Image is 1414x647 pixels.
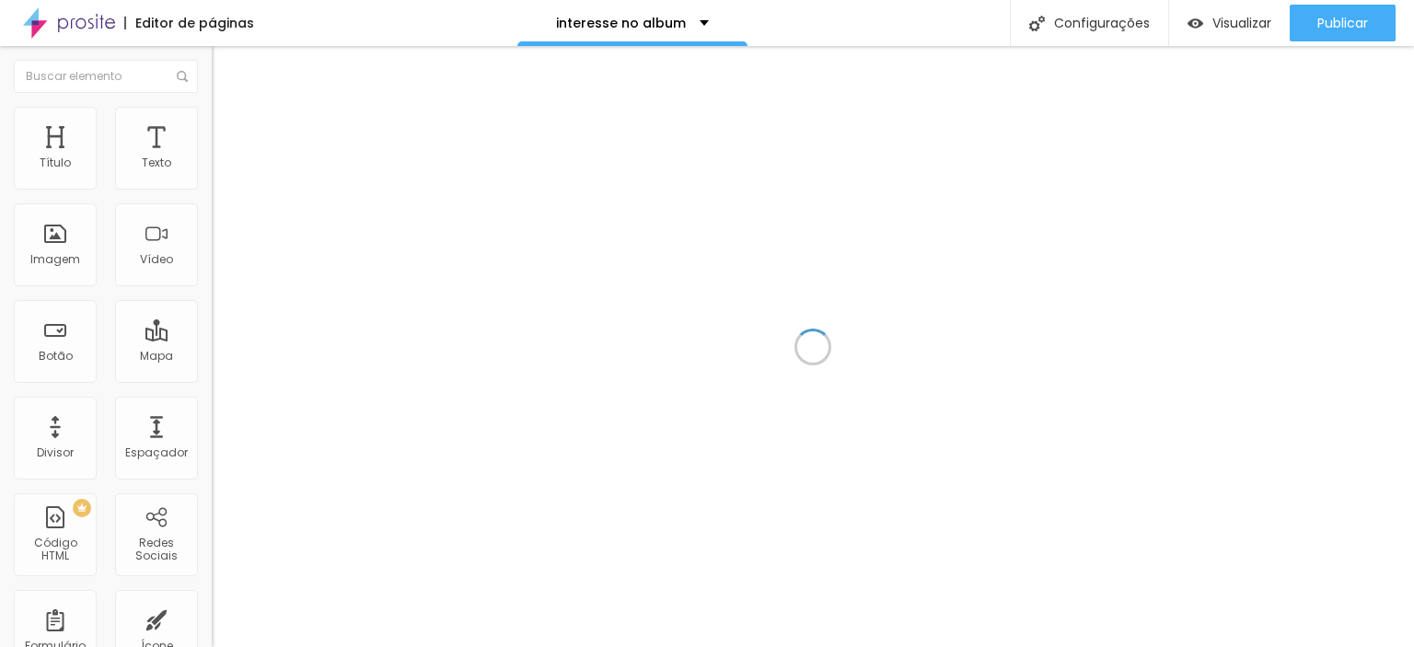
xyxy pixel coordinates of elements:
[120,537,192,563] div: Redes Sociais
[40,156,71,169] div: Título
[39,350,73,363] div: Botão
[140,350,173,363] div: Mapa
[124,17,254,29] div: Editor de páginas
[1212,16,1271,30] span: Visualizar
[1317,16,1368,30] span: Publicar
[177,71,188,82] img: Icone
[14,60,198,93] input: Buscar elemento
[1188,16,1203,31] img: view-1.svg
[1169,5,1290,41] button: Visualizar
[142,156,171,169] div: Texto
[30,253,80,266] div: Imagem
[1029,16,1045,31] img: Icone
[37,446,74,459] div: Divisor
[18,537,91,563] div: Código HTML
[125,446,188,459] div: Espaçador
[140,253,173,266] div: Vídeo
[556,17,686,29] p: interesse no album
[1290,5,1396,41] button: Publicar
